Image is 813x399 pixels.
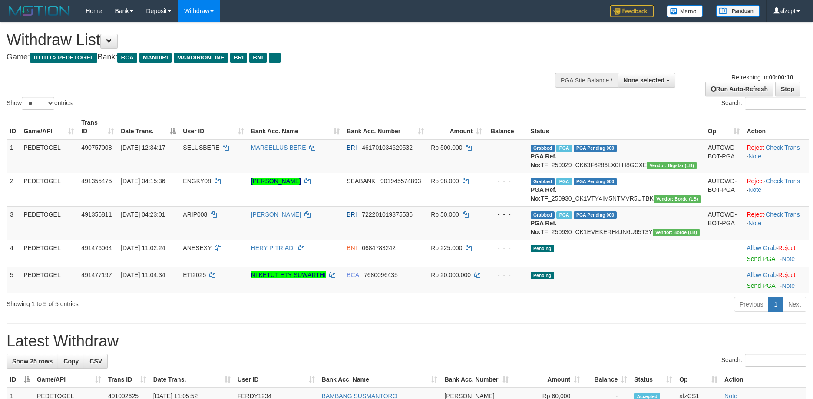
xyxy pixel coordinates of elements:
[81,271,112,278] span: 491477197
[139,53,172,63] span: MANDIRI
[431,144,462,151] span: Rp 500.000
[747,178,764,185] a: Reject
[489,143,523,152] div: - - -
[12,358,53,365] span: Show 25 rows
[556,211,572,219] span: Marked by afzCS1
[20,267,78,293] td: PEDETOGEL
[7,53,533,62] h4: Game: Bank:
[105,372,150,388] th: Trans ID: activate to sort column ascending
[58,354,84,369] a: Copy
[7,372,33,388] th: ID: activate to sort column descending
[63,358,79,365] span: Copy
[364,271,398,278] span: Copy 7680096435 to clipboard
[234,372,318,388] th: User ID: activate to sort column ascending
[747,211,764,218] a: Reject
[117,115,179,139] th: Date Trans.: activate to sort column descending
[347,144,357,151] span: BRI
[531,220,557,235] b: PGA Ref. No:
[251,211,301,218] a: [PERSON_NAME]
[555,73,618,88] div: PGA Site Balance /
[748,186,761,193] a: Note
[121,144,165,151] span: [DATE] 12:34:17
[766,144,800,151] a: Check Trans
[704,115,744,139] th: Op: activate to sort column ascending
[531,178,555,185] span: Grabbed
[7,296,332,308] div: Showing 1 to 5 of 5 entries
[251,244,295,251] a: HERY PITRIADI
[721,372,806,388] th: Action
[747,271,778,278] span: ·
[704,139,744,173] td: AUTOWD-BOT-PGA
[768,297,783,312] a: 1
[489,270,523,279] div: - - -
[347,211,357,218] span: BRI
[84,354,108,369] a: CSV
[654,195,701,203] span: Vendor URL: https://dashboard.q2checkout.com/secure
[179,115,247,139] th: User ID: activate to sort column ascending
[778,271,796,278] a: Reject
[7,4,73,17] img: MOTION_logo.png
[745,354,806,367] input: Search:
[117,53,137,63] span: BCA
[705,82,773,96] a: Run Auto-Refresh
[251,144,306,151] a: MARSELLUS BERE
[347,244,357,251] span: BNI
[183,244,212,251] span: ANESEXY
[747,271,776,278] a: Allow Grab
[7,173,20,206] td: 2
[574,178,617,185] span: PGA Pending
[249,53,266,63] span: BNI
[486,115,527,139] th: Balance
[78,115,117,139] th: Trans ID: activate to sort column ascending
[556,145,572,152] span: Marked by afzCS1
[7,97,73,110] label: Show entries
[20,115,78,139] th: Game/API: activate to sort column ascending
[734,297,769,312] a: Previous
[704,173,744,206] td: AUTOWD-BOT-PGA
[721,354,806,367] label: Search:
[89,358,102,365] span: CSV
[653,229,700,236] span: Vendor URL: https://dashboard.q2checkout.com/secure
[22,97,54,110] select: Showentries
[441,372,512,388] th: Bank Acc. Number: activate to sort column ascending
[631,372,676,388] th: Status: activate to sort column ascending
[610,5,654,17] img: Feedback.jpg
[362,144,413,151] span: Copy 461701034620532 to clipboard
[747,244,776,251] a: Allow Grab
[251,271,326,278] a: NI KETUT ETY SUWARTHI
[527,115,704,139] th: Status
[20,206,78,240] td: PEDETOGEL
[783,297,806,312] a: Next
[81,211,112,218] span: 491356811
[743,240,809,267] td: ·
[489,210,523,219] div: - - -
[431,211,459,218] span: Rp 50.000
[743,173,809,206] td: · ·
[574,211,617,219] span: PGA Pending
[431,244,462,251] span: Rp 225.000
[81,244,112,251] span: 491476064
[716,5,760,17] img: panduan.png
[743,267,809,293] td: ·
[782,255,795,262] a: Note
[362,211,413,218] span: Copy 722201019375536 to clipboard
[531,153,557,168] b: PGA Ref. No:
[747,255,775,262] a: Send PGA
[676,372,721,388] th: Op: activate to sort column ascending
[489,177,523,185] div: - - -
[174,53,228,63] span: MANDIRIONLINE
[347,271,359,278] span: BCA
[230,53,247,63] span: BRI
[150,372,234,388] th: Date Trans.: activate to sort column ascending
[556,178,572,185] span: Marked by afzCS1
[778,244,796,251] a: Reject
[7,139,20,173] td: 1
[33,372,105,388] th: Game/API: activate to sort column ascending
[766,178,800,185] a: Check Trans
[527,139,704,173] td: TF_250929_CK63F6286LX0IIH8GCXE
[431,271,471,278] span: Rp 20.000.000
[623,77,664,84] span: None selected
[183,211,207,218] span: ARIP008
[748,220,761,227] a: Note
[775,82,800,96] a: Stop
